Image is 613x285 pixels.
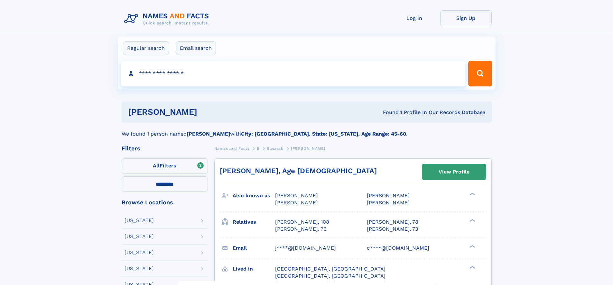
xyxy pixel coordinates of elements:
[367,226,418,233] a: [PERSON_NAME], 73
[257,146,260,151] span: B
[176,41,216,55] label: Email search
[440,10,492,26] a: Sign Up
[123,41,169,55] label: Regular search
[121,61,466,86] input: search input
[468,61,492,86] button: Search Button
[468,192,476,196] div: ❯
[439,165,469,179] div: View Profile
[128,108,290,116] h1: [PERSON_NAME]
[125,218,154,223] div: [US_STATE]
[468,218,476,222] div: ❯
[122,146,208,151] div: Filters
[122,200,208,205] div: Browse Locations
[275,226,327,233] a: [PERSON_NAME], 76
[214,144,250,152] a: Names and Facts
[422,164,486,180] a: View Profile
[125,234,154,239] div: [US_STATE]
[233,217,275,227] h3: Relatives
[257,144,260,152] a: B
[367,218,418,226] a: [PERSON_NAME], 78
[267,144,283,152] a: Basarab
[233,190,275,201] h3: Also known as
[275,192,318,199] span: [PERSON_NAME]
[125,266,154,271] div: [US_STATE]
[241,131,406,137] b: City: [GEOGRAPHIC_DATA], State: [US_STATE], Age Range: 45-60
[290,109,485,116] div: Found 1 Profile In Our Records Database
[468,265,476,269] div: ❯
[233,263,275,274] h3: Lived in
[468,244,476,248] div: ❯
[220,167,377,175] a: [PERSON_NAME], Age [DEMOGRAPHIC_DATA]
[153,163,160,169] span: All
[122,158,208,174] label: Filters
[389,10,440,26] a: Log In
[122,122,492,138] div: We found 1 person named with .
[187,131,230,137] b: [PERSON_NAME]
[291,146,325,151] span: [PERSON_NAME]
[275,273,385,279] span: [GEOGRAPHIC_DATA], [GEOGRAPHIC_DATA]
[367,192,410,199] span: [PERSON_NAME]
[267,146,283,151] span: Basarab
[122,10,214,28] img: Logo Names and Facts
[275,266,385,272] span: [GEOGRAPHIC_DATA], [GEOGRAPHIC_DATA]
[125,250,154,255] div: [US_STATE]
[275,200,318,206] span: [PERSON_NAME]
[233,243,275,254] h3: Email
[275,218,329,226] a: [PERSON_NAME], 108
[367,200,410,206] span: [PERSON_NAME]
